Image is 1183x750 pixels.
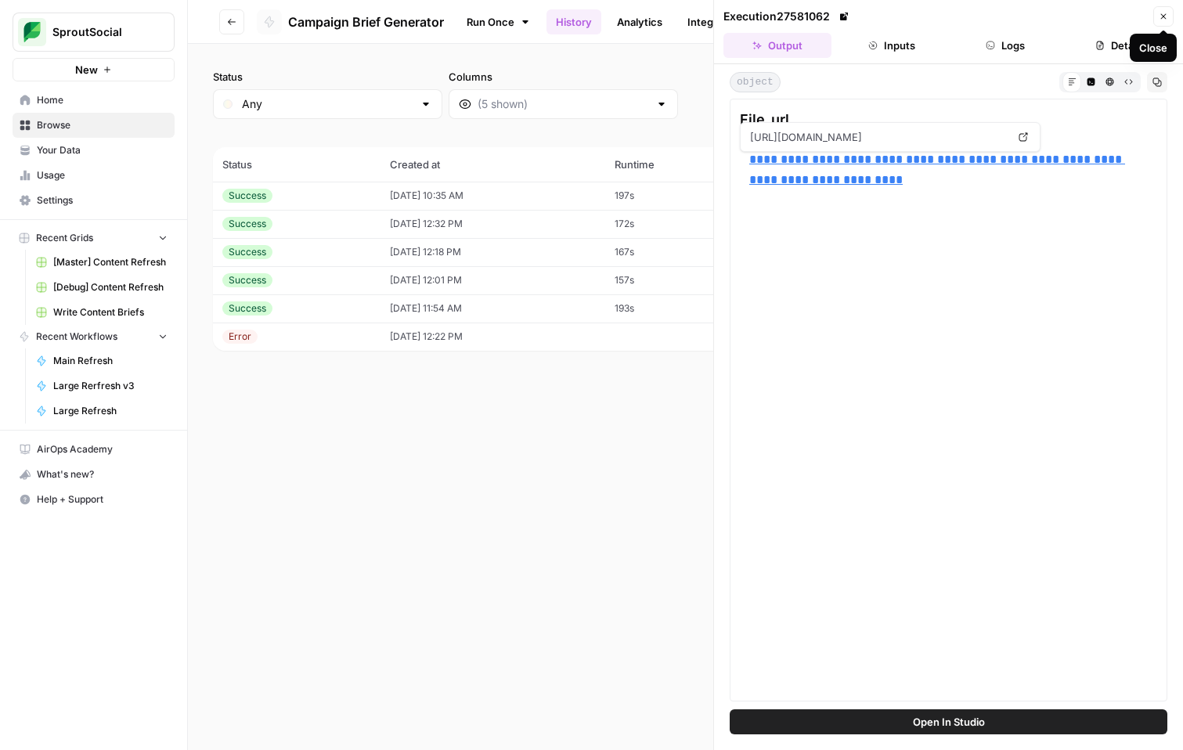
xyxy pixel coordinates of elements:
a: [Master] Content Refresh [29,250,175,275]
td: 197s [605,182,748,210]
td: 193s [605,294,748,323]
span: Write Content Briefs [53,305,168,319]
td: [DATE] 12:01 PM [381,266,605,294]
span: Settings [37,193,168,207]
button: Help + Support [13,487,175,512]
a: Settings [13,188,175,213]
span: Browse [37,118,168,132]
a: Your Data [13,138,175,163]
td: 157s [605,266,748,294]
span: AirOps Academy [37,442,168,456]
td: [DATE] 12:32 PM [381,210,605,238]
th: Runtime [605,147,748,182]
button: Output [723,33,831,58]
a: AirOps Academy [13,437,175,462]
th: Created at [381,147,605,182]
span: SproutSocial [52,24,147,40]
div: Error [222,330,258,344]
input: (5 shown) [478,96,649,112]
img: SproutSocial Logo [18,18,46,46]
span: [Debug] Content Refresh [53,280,168,294]
div: Success [222,189,272,203]
div: Close [1139,40,1167,56]
span: Large Rerfresh v3 [53,379,168,393]
span: (6 records) [213,119,1158,147]
span: Usage [37,168,168,182]
td: [DATE] 12:22 PM [381,323,605,351]
a: Write Content Briefs [29,300,175,325]
button: Open In Studio [730,709,1167,734]
span: [URL][DOMAIN_NAME] [747,123,1010,151]
button: New [13,58,175,81]
a: Home [13,88,175,113]
span: Open In Studio [913,714,985,730]
span: File_url [740,109,1157,131]
span: Home [37,93,168,107]
td: 172s [605,210,748,238]
td: [DATE] 10:35 AM [381,182,605,210]
button: Workspace: SproutSocial [13,13,175,52]
a: History [546,9,601,34]
span: New [75,62,98,78]
span: Large Refresh [53,404,168,418]
span: Recent Workflows [36,330,117,344]
a: Browse [13,113,175,138]
a: Usage [13,163,175,188]
a: Large Rerfresh v3 [29,373,175,398]
a: Integrate [678,9,742,34]
td: 167s [605,238,748,266]
div: What's new? [13,463,174,486]
button: Recent Workflows [13,325,175,348]
span: Your Data [37,143,168,157]
a: Run Once [456,9,540,35]
a: Campaign Brief Generator [257,9,444,34]
th: Status [213,147,381,182]
span: Campaign Brief Generator [288,13,444,31]
button: What's new? [13,462,175,487]
span: Main Refresh [53,354,168,368]
a: [Debug] Content Refresh [29,275,175,300]
label: Status [213,69,442,85]
div: Success [222,217,272,231]
button: Recent Grids [13,226,175,250]
div: Success [222,245,272,259]
span: object [730,72,781,92]
div: Execution 27581062 [723,9,852,24]
a: Large Refresh [29,398,175,424]
div: Success [222,273,272,287]
span: Recent Grids [36,231,93,245]
button: Inputs [838,33,946,58]
span: [Master] Content Refresh [53,255,168,269]
a: Main Refresh [29,348,175,373]
input: Any [242,96,413,112]
button: Logs [952,33,1060,58]
a: Analytics [608,9,672,34]
div: Success [222,301,272,316]
td: [DATE] 11:54 AM [381,294,605,323]
td: [DATE] 12:18 PM [381,238,605,266]
span: Help + Support [37,492,168,507]
label: Columns [449,69,678,85]
button: Details [1066,33,1174,58]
